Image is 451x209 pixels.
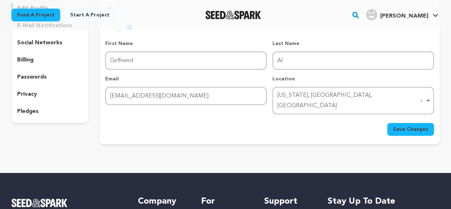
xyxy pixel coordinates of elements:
[364,8,440,20] a: Ai G.'s Profile
[65,9,115,21] a: Start a project
[105,40,267,47] p: First Name
[11,9,60,21] a: Fund a project
[11,89,88,100] button: privacy
[11,199,67,207] img: Seed&Spark Logo
[11,54,88,66] button: billing
[105,75,267,83] p: Email
[11,71,88,83] button: passwords
[11,106,88,117] button: pledges
[264,196,313,207] h5: Support
[17,107,39,116] p: pledges
[105,51,267,70] input: First Name
[366,9,377,20] img: user.png
[11,199,124,207] a: Seed&Spark Homepage
[418,97,425,104] button: Remove item: 'ChIJOwg_06VPwokRYv534QaPC8g'
[277,90,425,111] div: [US_STATE], [GEOGRAPHIC_DATA], [GEOGRAPHIC_DATA]
[205,11,261,19] img: Seed&Spark Logo Dark Mode
[380,13,428,19] span: [PERSON_NAME]
[272,51,434,70] input: Last Name
[17,39,62,47] p: social networks
[11,37,88,49] button: social networks
[387,123,434,136] button: Save Changes
[205,11,261,19] a: Seed&Spark Homepage
[364,8,440,23] span: Ai G.'s Profile
[138,196,187,207] h5: Company
[17,90,37,99] p: privacy
[272,75,434,83] p: Location
[105,87,267,105] input: Email
[366,9,428,20] div: Ai G.'s Profile
[272,40,434,47] p: Last Name
[17,56,34,64] p: billing
[393,126,428,133] span: Save Changes
[17,73,47,81] p: passwords
[327,196,440,207] h5: Stay up to date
